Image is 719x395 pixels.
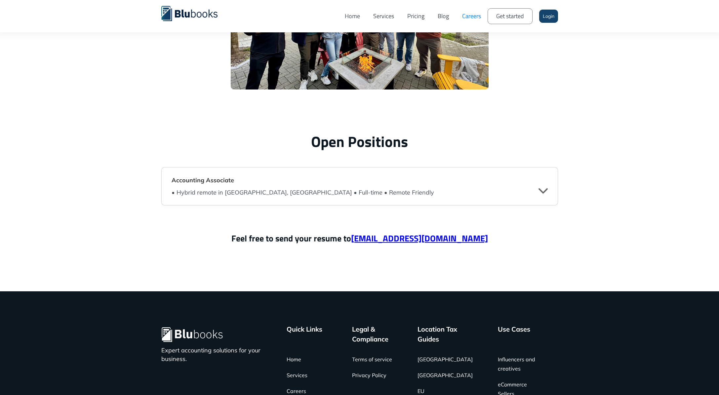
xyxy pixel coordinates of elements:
[539,185,548,195] div: 
[418,351,473,367] a: [GEOGRAPHIC_DATA]
[352,351,392,367] a: Terms of service
[351,232,488,245] a: [EMAIL_ADDRESS][DOMAIN_NAME]
[456,5,488,27] a: Careers
[287,324,322,344] div: Quick Links ‍
[172,188,434,197] div: • Hybrid remote in [GEOGRAPHIC_DATA], [GEOGRAPHIC_DATA] • Full-time • Remote Friendly
[172,176,234,184] strong: Accounting Associate
[498,324,530,344] div: Use Cases ‍
[338,5,367,27] a: Home
[539,10,558,23] a: Login
[287,367,307,383] a: Services
[431,5,456,27] a: Blog
[161,5,227,21] a: home
[161,346,268,363] p: Expert accounting solutions for your business.
[352,324,399,344] div: Legal & Compliance
[418,324,479,344] div: Location Tax Guides
[488,8,533,24] a: Get started
[401,5,431,27] a: Pricing
[367,5,401,27] a: Services
[352,367,386,383] a: Privacy Policy
[287,351,301,367] a: Home
[161,132,558,151] h2: Open Positions
[498,351,538,377] a: Influencers and creatives
[418,367,473,383] a: [GEOGRAPHIC_DATA]
[161,232,558,245] p: Feel free to send your resume to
